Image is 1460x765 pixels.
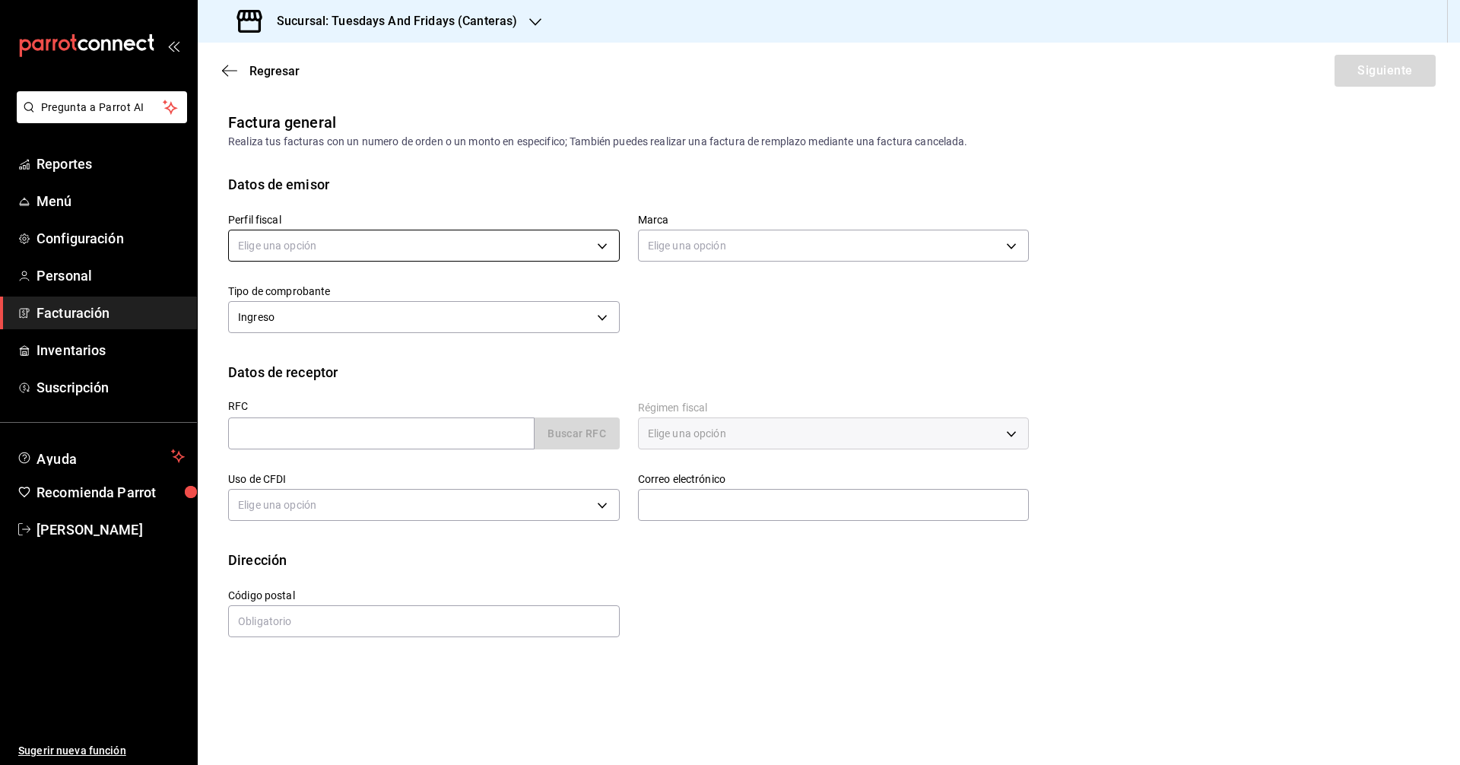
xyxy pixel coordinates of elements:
span: Regresar [249,64,300,78]
span: Menú [36,191,185,211]
label: RFC [228,401,620,411]
div: Dirección [228,550,287,570]
div: Datos de emisor [228,174,329,195]
span: Pregunta a Parrot AI [41,100,163,116]
label: Régimen fiscal [638,402,1030,413]
h3: Sucursal: Tuesdays And Fridays (Canteras) [265,12,517,30]
span: Ayuda [36,447,165,465]
label: Perfil fiscal [228,214,620,225]
label: Marca [638,214,1030,225]
label: Uso de CFDI [228,474,620,484]
span: Facturación [36,303,185,323]
span: Ingreso [238,309,275,325]
div: Elige una opción [228,230,620,262]
div: Datos de receptor [228,362,338,382]
span: Configuración [36,228,185,249]
input: Obligatorio [228,605,620,637]
button: Regresar [222,64,300,78]
div: Elige una opción [228,489,620,521]
label: Tipo de comprobante [228,286,620,297]
span: Personal [36,265,185,286]
span: [PERSON_NAME] [36,519,185,540]
label: Correo electrónico [638,474,1030,484]
div: Realiza tus facturas con un numero de orden o un monto en especifico; También puedes realizar una... [228,134,1430,150]
a: Pregunta a Parrot AI [11,110,187,126]
label: Código postal [228,590,620,601]
span: Sugerir nueva función [18,743,185,759]
button: open_drawer_menu [167,40,179,52]
span: Reportes [36,154,185,174]
button: Pregunta a Parrot AI [17,91,187,123]
span: Suscripción [36,377,185,398]
div: Elige una opción [638,417,1030,449]
span: Recomienda Parrot [36,482,185,503]
div: Factura general [228,111,336,134]
span: Inventarios [36,340,185,360]
div: Elige una opción [638,230,1030,262]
